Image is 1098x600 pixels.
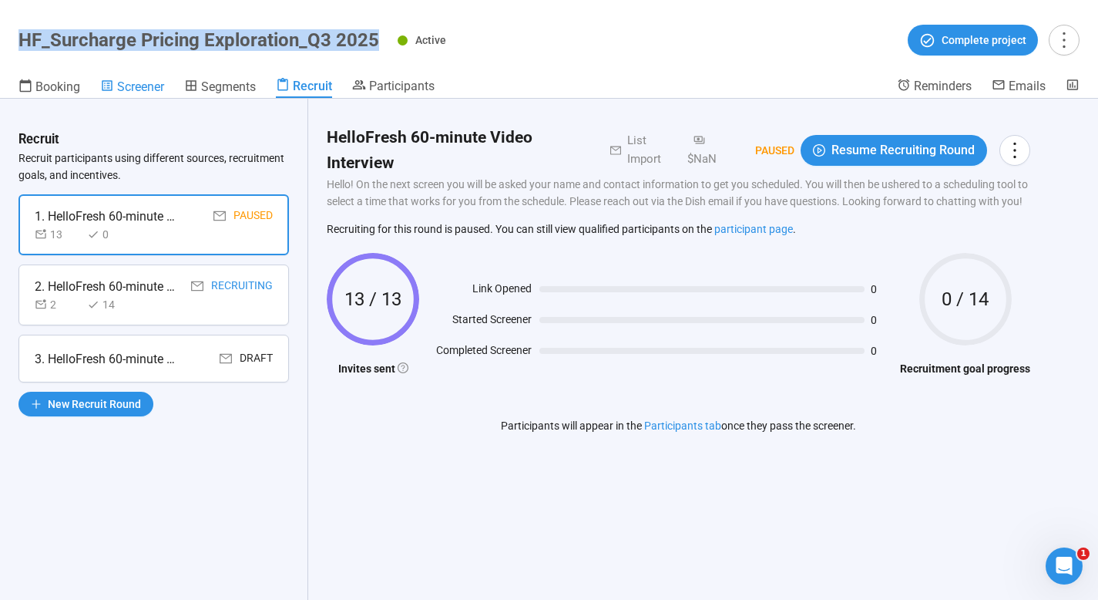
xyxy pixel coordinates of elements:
[1077,548,1090,560] span: 1
[914,79,972,93] span: Reminders
[992,78,1046,96] a: Emails
[1053,29,1074,50] span: more
[592,145,621,156] span: mail
[1049,25,1080,56] button: more
[714,223,793,235] a: participant page
[415,34,446,46] span: Active
[897,78,972,96] a: Reminders
[18,78,80,98] a: Booking
[48,396,141,413] span: New Recruit Round
[871,284,892,295] span: 0
[681,132,737,168] div: $NaN
[211,277,273,296] div: Recruiting
[871,315,892,325] span: 0
[117,79,164,94] span: Screener
[35,79,80,94] span: Booking
[18,29,379,51] h1: HF_Surcharge Pricing Exploration_Q3 2025
[801,135,987,166] button: play-circleResume Recruiting Round
[427,342,532,365] div: Completed Screener
[327,221,1030,238] div: Recruiting for this round is paused. You can still view qualified participants on the .
[813,144,825,157] span: play-circle
[100,78,164,98] a: Screener
[201,79,256,94] span: Segments
[18,392,153,416] button: plusNew Recruit Round
[293,79,332,93] span: Recruit
[900,360,1030,377] h4: Recruitment goal progress
[18,130,59,150] h3: Recruit
[213,210,226,222] span: mail
[737,142,794,159] div: Paused
[871,346,892,356] span: 0
[908,25,1038,56] button: Complete project
[999,135,1030,166] button: more
[327,176,1030,210] p: Hello! On the next screen you will be asked your name and contact information to get you schedule...
[1046,548,1083,585] iframe: Intercom live chat
[276,78,332,98] a: Recruit
[352,78,435,96] a: Participants
[87,296,133,313] div: 14
[919,290,1012,308] span: 0 / 14
[233,207,273,226] div: Paused
[398,362,408,373] span: question-circle
[1009,79,1046,93] span: Emails
[18,150,289,184] p: Recruit participants using different sources, recruitment goals, and incentives.
[184,78,256,98] a: Segments
[35,226,81,243] div: 13
[31,399,42,410] span: plus
[427,280,532,303] div: Link Opened
[831,140,975,160] span: Resume Recruiting Round
[220,352,232,365] span: mail
[427,311,532,334] div: Started Screener
[621,132,681,168] div: List Import
[327,360,419,377] h4: Invites sent
[87,226,133,243] div: 0
[942,32,1026,49] span: Complete project
[240,349,273,369] div: Draft
[35,296,81,313] div: 2
[35,349,181,369] div: 3. HelloFresh 60-minute Video Interview
[191,280,203,292] span: mail
[501,417,856,434] p: Participants will appear in the once they pass the screener.
[1004,140,1025,160] span: more
[327,290,419,308] span: 13 / 13
[369,79,435,93] span: Participants
[644,420,721,432] a: Participants tab
[35,277,181,296] div: 2. HelloFresh 60-minute Video Interview
[35,207,181,226] div: 1. HelloFresh 60-minute Video Interview
[327,125,592,176] h2: HelloFresh 60-minute Video Interview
